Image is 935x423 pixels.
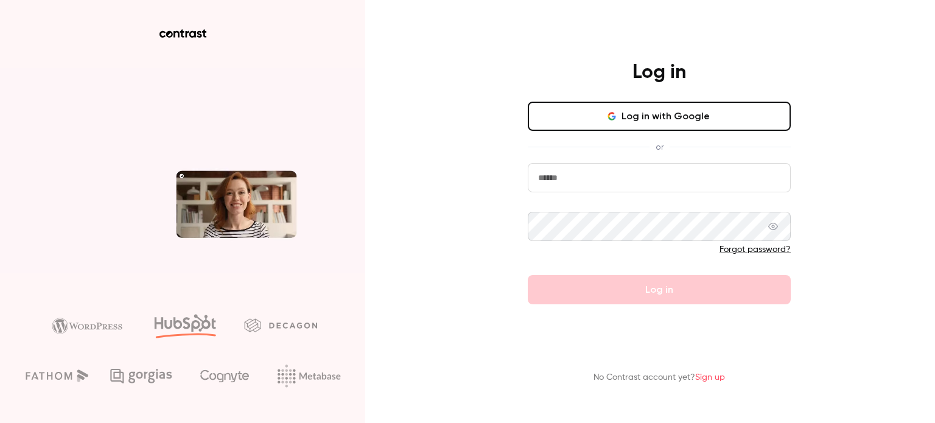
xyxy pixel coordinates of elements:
span: or [650,141,670,153]
img: decagon [244,318,317,332]
a: Forgot password? [720,245,791,254]
p: No Contrast account yet? [594,371,725,384]
h4: Log in [632,60,686,85]
a: Sign up [695,373,725,382]
button: Log in with Google [528,102,791,131]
